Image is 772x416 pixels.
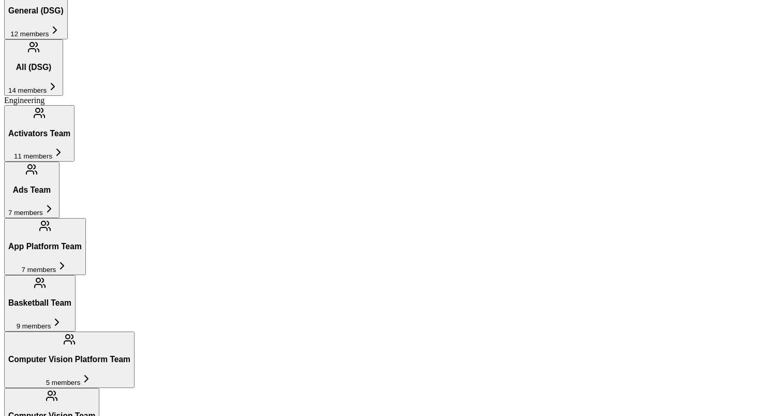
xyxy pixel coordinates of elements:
span: 5 members [46,379,81,386]
button: Ads Team7 members [4,162,60,218]
span: 14 members [8,87,47,94]
h3: Computer Vision Platform Team [8,355,130,364]
h3: Ads Team [8,185,55,195]
span: 9 members [17,322,51,330]
span: Engineering [4,96,44,105]
button: Activators Team11 members [4,105,75,162]
span: 11 members [14,152,52,160]
button: All (DSG)14 members [4,39,63,96]
h3: Basketball Team [8,298,71,308]
h3: General (DSG) [8,6,64,16]
h3: All (DSG) [8,63,59,72]
button: Basketball Team9 members [4,275,76,332]
button: App Platform Team7 members [4,218,86,275]
h3: Activators Team [8,129,70,138]
span: 7 members [8,209,43,217]
h3: App Platform Team [8,242,82,251]
span: 12 members [10,30,49,38]
button: Computer Vision Platform Team5 members [4,332,135,388]
span: 7 members [22,266,56,274]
